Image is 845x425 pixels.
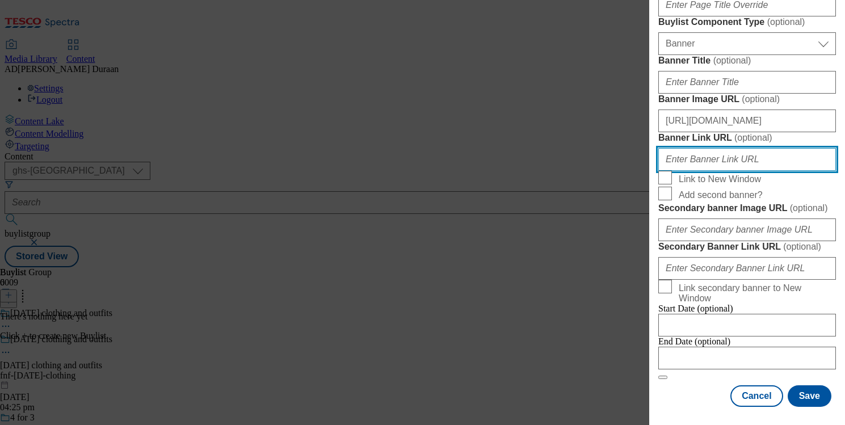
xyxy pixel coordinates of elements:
[730,385,783,407] button: Cancel
[788,385,831,407] button: Save
[658,218,836,241] input: Enter Secondary banner Image URL
[658,257,836,280] input: Enter Secondary Banner Link URL
[658,336,730,346] span: End Date (optional)
[679,190,763,200] span: Add second banner?
[658,132,836,144] label: Banner Link URL
[767,17,805,27] span: ( optional )
[658,347,836,369] input: Enter Date
[658,16,836,28] label: Buylist Component Type
[742,94,780,104] span: ( optional )
[658,241,836,253] label: Secondary Banner Link URL
[734,133,772,142] span: ( optional )
[783,242,821,251] span: ( optional )
[658,304,733,313] span: Start Date (optional)
[658,71,836,94] input: Enter Banner Title
[658,94,836,105] label: Banner Image URL
[679,283,831,304] span: Link secondary banner to New Window
[658,314,836,336] input: Enter Date
[658,148,836,171] input: Enter Banner Link URL
[658,203,836,214] label: Secondary banner Image URL
[679,174,761,184] span: Link to New Window
[713,56,751,65] span: ( optional )
[658,55,836,66] label: Banner Title
[658,110,836,132] input: Enter Banner Image URL
[790,203,828,213] span: ( optional )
